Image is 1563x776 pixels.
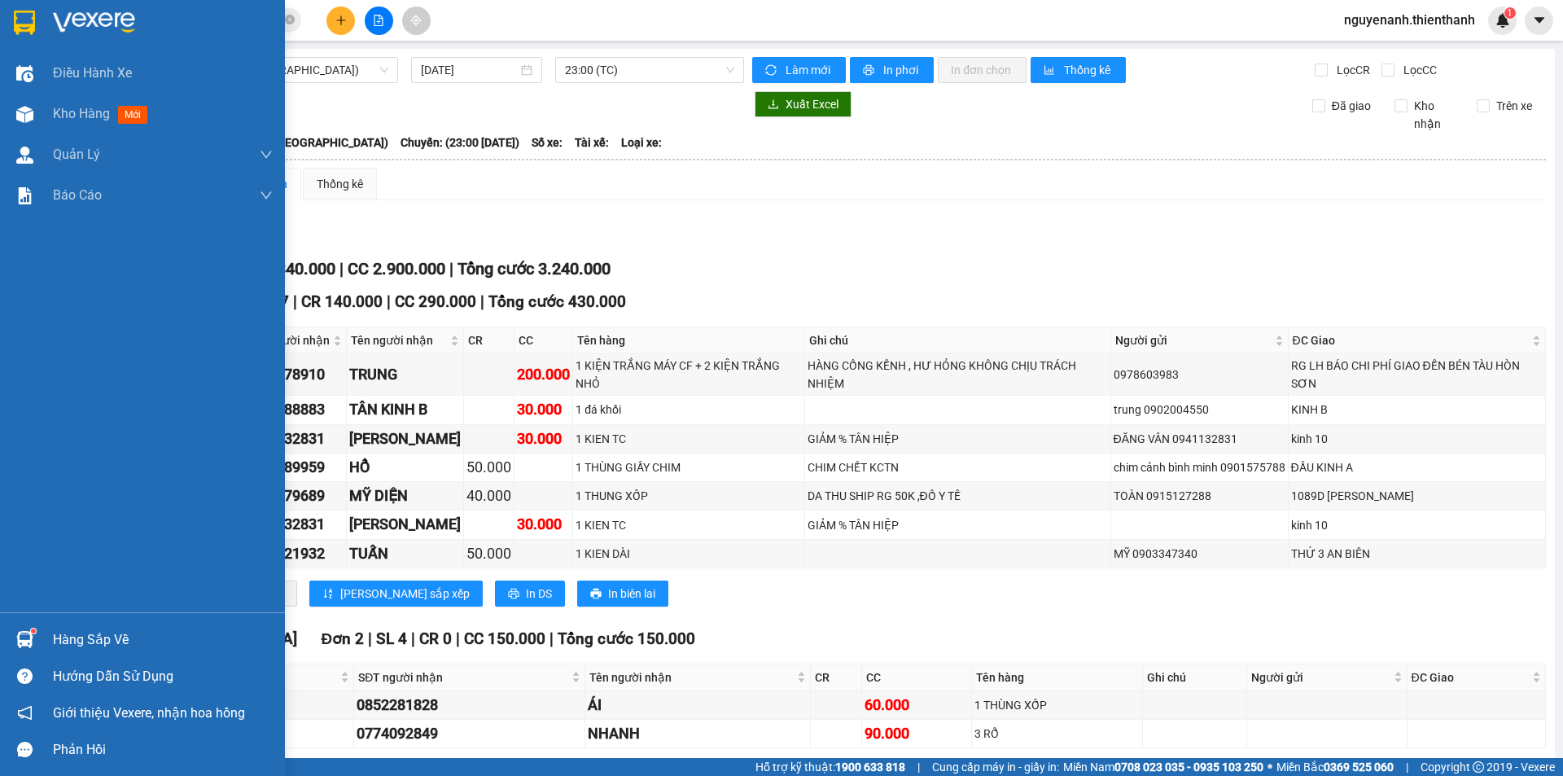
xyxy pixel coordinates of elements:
span: Kho hàng [53,106,110,121]
span: aim [410,15,422,26]
td: TRUNG [347,354,464,396]
span: | [549,629,554,648]
div: [PERSON_NAME] [349,513,461,536]
span: Tài xế: [575,134,609,151]
span: down [260,148,273,161]
div: 200.000 [517,363,570,386]
img: logo-vxr [14,11,35,35]
span: file-add [373,15,384,26]
span: In DS [526,585,552,603]
div: 50.000 [466,456,511,479]
div: 40.000 [466,484,511,507]
div: 60.000 [865,694,969,717]
td: 0941132831 [241,425,347,454]
span: down [260,189,273,202]
button: caret-down [1525,7,1553,35]
button: plus [326,7,355,35]
sup: 1 [31,629,36,634]
span: | [456,629,460,648]
th: Ghi chú [805,327,1111,354]
th: CC [514,327,573,354]
span: caret-down [1532,13,1547,28]
span: Người gửi [1251,669,1390,686]
div: TOÀN 0915127288 [1114,487,1285,505]
span: Cung cấp máy in - giấy in: [932,758,1059,776]
div: 90.000 [865,722,969,745]
span: Số xe: [532,134,563,151]
div: kinh 10 [1291,516,1543,534]
span: printer [590,588,602,601]
span: Loại xe: [621,134,662,151]
div: 0901321932 [243,542,344,565]
img: icon-new-feature [1495,13,1510,28]
span: | [339,259,344,278]
input: 14/08/2025 [421,61,518,79]
div: NHANH [588,722,808,745]
div: MỸ DIỆN [349,484,461,507]
div: 0941132831 [243,513,344,536]
div: Hàng sắp về [53,628,273,652]
td: ÁI [585,691,811,720]
div: HỔ [349,456,461,479]
div: 0949679689 [243,484,344,507]
span: 1 [1507,7,1513,19]
div: CHIM CHẾT KCTN [808,458,1108,476]
span: Tổng cước 430.000 [488,292,626,311]
span: CR 140.000 [301,292,383,311]
div: TÂN KINH B [349,398,461,421]
th: Ghi chú [1143,664,1248,691]
span: Miền Bắc [1276,758,1394,776]
span: sync [765,64,779,77]
td: 0974788883 [241,396,347,424]
span: Điều hành xe [53,63,132,83]
div: 0941132831 [243,427,344,450]
span: Tổng cước 150.000 [558,629,695,648]
span: | [917,758,920,776]
strong: 0369 525 060 [1324,761,1394,774]
span: SĐT người nhận [358,669,568,686]
span: In phơi [883,61,921,79]
span: Giới thiệu Vexere, nhận hoa hồng [53,703,245,723]
img: warehouse-icon [16,147,33,164]
span: ĐC Giao [1293,331,1529,349]
td: 0939189959 [241,454,347,482]
button: aim [402,7,431,35]
span: plus [335,15,347,26]
span: Tên người nhận [589,669,794,686]
button: bar-chartThống kê [1031,57,1126,83]
div: 30.000 [517,398,570,421]
div: DA THU SHIP RG 50K ,ĐỒ Y TẾ [808,487,1108,505]
div: 1 THUNG XỐP [576,487,801,505]
div: ÁI [588,694,808,717]
span: | [387,292,391,311]
button: file-add [365,7,393,35]
span: Quản Lý [53,144,100,164]
span: download [768,99,779,112]
img: warehouse-icon [16,106,33,123]
div: TUẤN [349,542,461,565]
td: 0941132831 [241,511,347,539]
div: 0974788883 [243,398,344,421]
span: mới [118,106,147,124]
button: downloadXuất Excel [755,91,852,117]
th: CR [464,327,514,354]
div: 1 KIEN DÀI [576,545,801,563]
div: 0852281828 [357,694,582,717]
div: GIẢM % TÂN HIỆP [808,516,1108,534]
span: Đơn 2 [322,629,365,648]
sup: 1 [1504,7,1516,19]
div: MỸ 0903347340 [1114,545,1285,563]
button: printerIn DS [495,581,565,607]
td: 0782378910 [241,354,347,396]
button: syncLàm mới [752,57,846,83]
div: KINH B [1291,401,1543,419]
span: Miền Nam [1063,758,1263,776]
span: bar-chart [1044,64,1057,77]
div: 3 RỔ [974,725,1139,743]
span: printer [863,64,877,77]
span: printer [508,588,519,601]
button: printerIn biên lai [577,581,668,607]
div: 0774092849 [357,722,582,745]
span: Chuyến: (23:00 [DATE]) [401,134,519,151]
td: TUẤN [347,540,464,568]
